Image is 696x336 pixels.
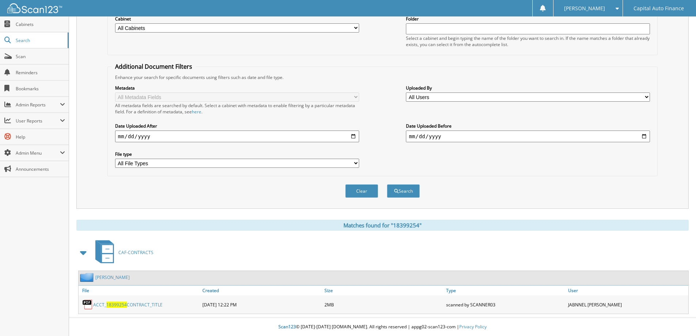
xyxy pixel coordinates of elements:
a: User [566,286,688,295]
label: Folder [406,16,650,22]
label: File type [115,151,359,157]
a: ACCT_18399254CONTRACT_TITLE [93,302,163,308]
img: folder2.png [80,273,95,282]
div: © [DATE]-[DATE] [DOMAIN_NAME]. All rights reserved | appg02-scan123-com | [69,318,696,336]
span: Admin Reports [16,102,60,108]
a: Type [444,286,566,295]
div: 2MB [323,297,445,312]
input: start [115,131,359,142]
img: scan123-logo-white.svg [7,3,62,13]
label: Cabinet [115,16,359,22]
span: Reminders [16,69,65,76]
a: Privacy Policy [459,324,487,330]
span: Bookmarks [16,86,65,92]
label: Date Uploaded Before [406,123,650,129]
iframe: Chat Widget [659,301,696,336]
a: CAF-CONTRACTS [91,238,153,267]
a: Created [201,286,323,295]
span: Scan123 [278,324,296,330]
div: scanned by SCANNER03 [444,297,566,312]
span: 18399254 [106,302,127,308]
div: Enhance your search for specific documents using filters such as date and file type. [111,74,654,80]
button: Search [387,184,420,198]
span: CAF-CONTRACTS [118,249,153,256]
label: Date Uploaded After [115,123,359,129]
div: JABNNEL [PERSON_NAME] [566,297,688,312]
label: Metadata [115,85,359,91]
button: Clear [345,184,378,198]
span: [PERSON_NAME] [564,6,605,11]
label: Uploaded By [406,85,650,91]
a: [PERSON_NAME] [95,274,130,280]
a: File [79,286,201,295]
span: Capital Auto Finance [634,6,684,11]
legend: Additional Document Filters [111,63,196,71]
div: [DATE] 12:22 PM [201,297,323,312]
span: Scan [16,53,65,60]
div: All metadata fields are searched by default. Select a cabinet with metadata to enable filtering b... [115,102,359,115]
span: Admin Menu [16,150,60,156]
input: end [406,131,650,142]
a: here [192,109,201,115]
span: Help [16,134,65,140]
span: Search [16,37,64,44]
span: User Reports [16,118,60,124]
span: Announcements [16,166,65,172]
div: Select a cabinet and begin typing the name of the folder you want to search in. If the name match... [406,35,650,48]
a: Size [323,286,445,295]
span: Cabinets [16,21,65,27]
img: PDF.png [82,299,93,310]
div: Matches found for "18399254" [76,220,689,231]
